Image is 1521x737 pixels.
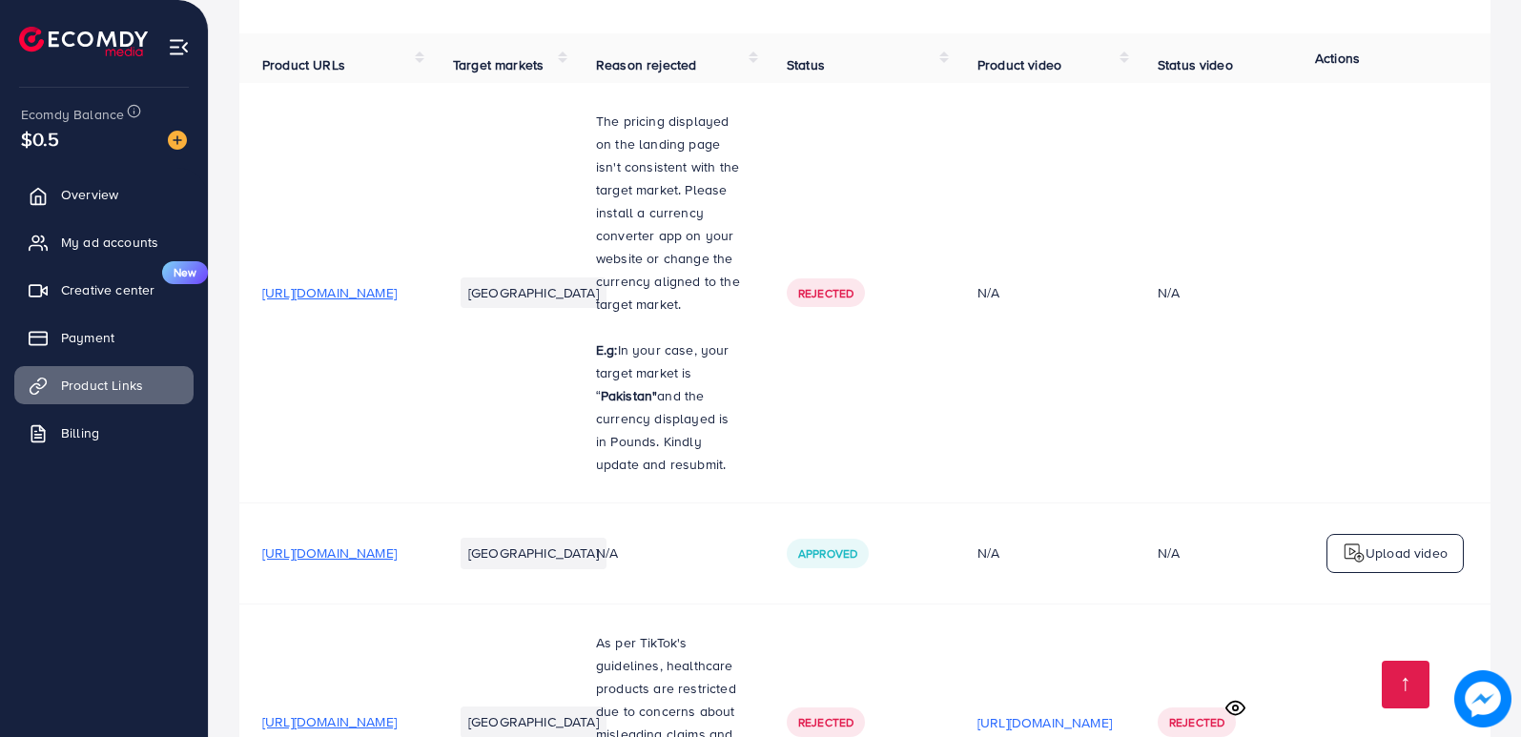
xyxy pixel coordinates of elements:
[162,261,208,284] span: New
[262,712,397,731] span: [URL][DOMAIN_NAME]
[14,366,194,404] a: Product Links
[61,185,118,204] span: Overview
[977,283,1112,302] div: N/A
[61,233,158,252] span: My ad accounts
[596,340,618,359] strong: E.g:
[798,714,853,730] span: Rejected
[14,175,194,214] a: Overview
[61,280,154,299] span: Creative center
[596,112,740,314] span: The pricing displayed on the landing page isn't consistent with the target market. Please install...
[61,328,114,347] span: Payment
[596,55,696,74] span: Reason rejected
[1169,714,1224,730] span: Rejected
[14,271,194,309] a: Creative centerNew
[798,285,853,301] span: Rejected
[977,711,1112,734] p: [URL][DOMAIN_NAME]
[14,223,194,261] a: My ad accounts
[14,414,194,452] a: Billing
[798,545,857,562] span: Approved
[168,131,187,150] img: image
[19,27,148,56] img: logo
[262,283,397,302] span: [URL][DOMAIN_NAME]
[1454,670,1511,727] img: image
[61,376,143,395] span: Product Links
[787,55,825,74] span: Status
[1366,542,1448,564] p: Upload video
[596,543,618,563] span: N/A
[1315,49,1360,68] span: Actions
[453,55,544,74] span: Target markets
[61,423,99,442] span: Billing
[21,125,60,153] span: $0.5
[262,55,345,74] span: Product URLs
[14,318,194,357] a: Payment
[461,277,606,308] li: [GEOGRAPHIC_DATA]
[461,538,606,568] li: [GEOGRAPHIC_DATA]
[262,543,397,563] span: [URL][DOMAIN_NAME]
[596,386,729,474] span: and the currency displayed is in Pounds. Kindly update and resubmit.
[601,386,657,405] strong: Pakistan"
[21,105,124,124] span: Ecomdy Balance
[977,543,1112,563] div: N/A
[1158,55,1233,74] span: Status video
[596,340,730,405] span: In your case, your target market is “
[1158,543,1180,563] div: N/A
[1158,283,1180,302] div: N/A
[461,706,606,737] li: [GEOGRAPHIC_DATA]
[977,55,1061,74] span: Product video
[168,36,190,58] img: menu
[1343,542,1366,564] img: logo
